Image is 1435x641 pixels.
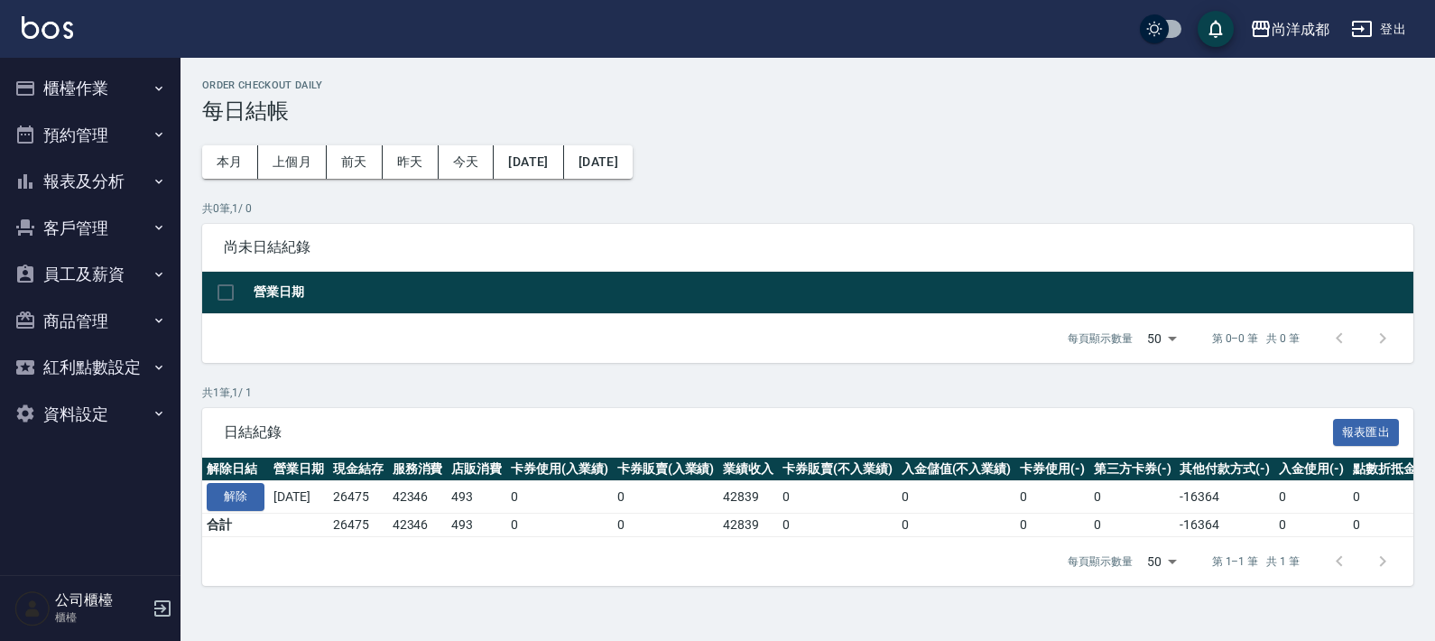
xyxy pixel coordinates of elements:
[7,65,173,112] button: 櫃檯作業
[388,481,448,514] td: 42346
[897,458,1016,481] th: 入金儲值(不入業績)
[7,158,173,205] button: 報表及分析
[224,238,1392,256] span: 尚未日結紀錄
[506,514,613,537] td: 0
[269,458,329,481] th: 營業日期
[439,145,495,179] button: 今天
[1140,537,1183,586] div: 50
[388,514,448,537] td: 42346
[897,514,1016,537] td: 0
[202,145,258,179] button: 本月
[494,145,563,179] button: [DATE]
[388,458,448,481] th: 服務消費
[258,145,327,179] button: 上個月
[447,481,506,514] td: 493
[897,481,1016,514] td: 0
[447,458,506,481] th: 店販消費
[1089,514,1176,537] td: 0
[207,483,264,511] button: 解除
[447,514,506,537] td: 493
[7,112,173,159] button: 預約管理
[329,481,388,514] td: 26475
[1272,18,1329,41] div: 尚洋成都
[718,458,778,481] th: 業績收入
[329,514,388,537] td: 26475
[1015,514,1089,537] td: 0
[1175,458,1274,481] th: 其他付款方式(-)
[506,481,613,514] td: 0
[1274,458,1348,481] th: 入金使用(-)
[7,391,173,438] button: 資料設定
[1068,330,1133,347] p: 每頁顯示數量
[1212,553,1300,570] p: 第 1–1 筆 共 1 筆
[202,458,269,481] th: 解除日結
[55,609,147,626] p: 櫃檯
[202,385,1413,401] p: 共 1 筆, 1 / 1
[1175,481,1274,514] td: -16364
[202,98,1413,124] h3: 每日結帳
[55,591,147,609] h5: 公司櫃檯
[1333,423,1400,440] a: 報表匯出
[7,298,173,345] button: 商品管理
[1198,11,1234,47] button: save
[202,514,269,537] td: 合計
[7,251,173,298] button: 員工及薪資
[778,514,897,537] td: 0
[778,481,897,514] td: 0
[22,16,73,39] img: Logo
[613,514,719,537] td: 0
[202,200,1413,217] p: 共 0 筆, 1 / 0
[718,481,778,514] td: 42839
[202,79,1413,91] h2: Order checkout daily
[1175,514,1274,537] td: -16364
[564,145,633,179] button: [DATE]
[613,458,719,481] th: 卡券販賣(入業績)
[249,272,1413,314] th: 營業日期
[1140,314,1183,363] div: 50
[224,423,1333,441] span: 日結紀錄
[506,458,613,481] th: 卡券使用(入業績)
[718,514,778,537] td: 42839
[1015,458,1089,481] th: 卡券使用(-)
[14,590,51,627] img: Person
[778,458,897,481] th: 卡券販賣(不入業績)
[269,481,329,514] td: [DATE]
[329,458,388,481] th: 現金結存
[1333,419,1400,447] button: 報表匯出
[327,145,383,179] button: 前天
[7,344,173,391] button: 紅利點數設定
[1089,458,1176,481] th: 第三方卡券(-)
[1344,13,1413,46] button: 登出
[1212,330,1300,347] p: 第 0–0 筆 共 0 筆
[1243,11,1337,48] button: 尚洋成都
[7,205,173,252] button: 客戶管理
[383,145,439,179] button: 昨天
[613,481,719,514] td: 0
[1068,553,1133,570] p: 每頁顯示數量
[1274,514,1348,537] td: 0
[1089,481,1176,514] td: 0
[1274,481,1348,514] td: 0
[1015,481,1089,514] td: 0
